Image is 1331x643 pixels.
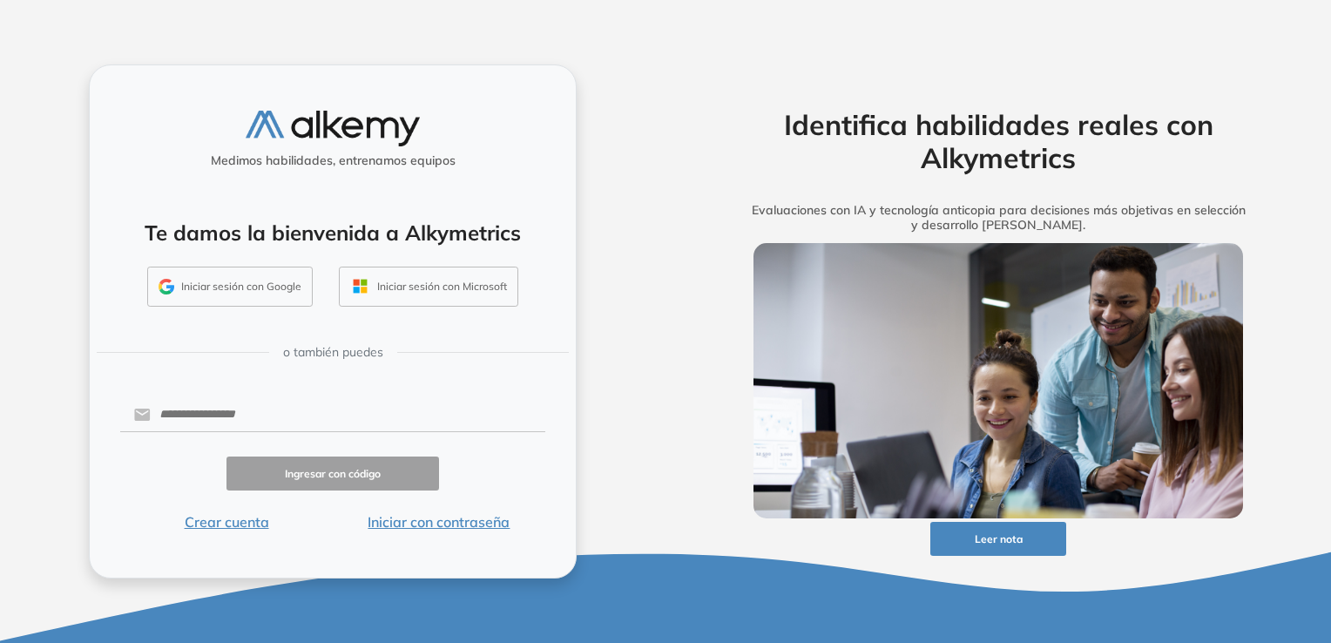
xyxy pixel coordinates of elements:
[147,267,313,307] button: Iniciar sesión con Google
[120,511,333,532] button: Crear cuenta
[350,276,370,296] img: OUTLOOK_ICON
[726,108,1270,175] h2: Identifica habilidades reales con Alkymetrics
[339,267,518,307] button: Iniciar sesión con Microsoft
[159,279,174,294] img: GMAIL_ICON
[246,111,420,146] img: logo-alkemy
[1018,442,1331,643] iframe: Chat Widget
[1018,442,1331,643] div: Widget de chat
[333,511,545,532] button: Iniciar con contraseña
[753,243,1243,518] img: img-more-info
[283,343,383,362] span: o también puedes
[97,153,569,168] h5: Medimos habilidades, entrenamos equipos
[226,457,439,491] button: Ingresar con código
[930,522,1066,556] button: Leer nota
[726,203,1270,233] h5: Evaluaciones con IA y tecnología anticopia para decisiones más objetivas en selección y desarroll...
[112,220,553,246] h4: Te damos la bienvenida a Alkymetrics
